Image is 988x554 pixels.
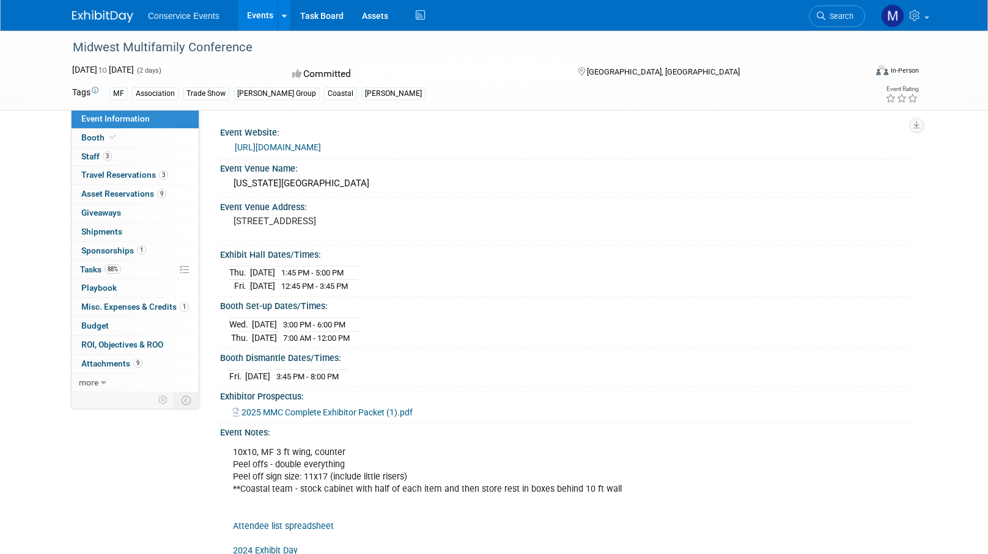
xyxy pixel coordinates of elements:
[233,407,413,417] a: 2025 MMC Complete Exhibitor Packet (1).pdf
[809,5,865,27] a: Search
[881,4,904,27] img: Marley Staker
[234,216,496,227] pre: [STREET_ADDRESS]
[81,189,166,199] span: Asset Reservations
[81,359,142,368] span: Attachments
[79,377,98,387] span: more
[283,333,350,343] span: 7:00 AM - 12:00 PM
[110,134,116,140] i: Booth reservation complete
[81,133,119,142] span: Booth
[220,387,916,403] div: Exhibitor Prospectus:
[80,264,121,274] span: Tasks
[276,372,339,381] span: 3:45 PM - 8:00 PM
[72,86,98,100] td: Tags
[133,359,142,368] span: 9
[220,349,916,364] div: Booth Dismantle Dates/Times:
[233,521,334,531] a: Attendee list spreadsheet
[72,110,199,128] a: Event Information
[81,340,163,349] span: ROI, Objectives & ROO
[81,170,168,180] span: Travel Reservations
[72,374,199,392] a: more
[68,37,847,59] div: Midwest Multifamily Conference
[72,166,199,184] a: Travel Reservations3
[876,65,888,75] img: Format-Inperson.png
[252,318,277,331] td: [DATE]
[72,242,199,260] a: Sponsorships1
[72,223,199,241] a: Shipments
[72,10,133,23] img: ExhibitDay
[229,174,907,193] div: [US_STATE][GEOGRAPHIC_DATA]
[81,151,112,161] span: Staff
[825,12,853,21] span: Search
[229,331,252,344] td: Thu.
[220,123,916,139] div: Event Website:
[105,264,121,274] span: 88%
[587,67,740,76] span: [GEOGRAPHIC_DATA], [GEOGRAPHIC_DATA]
[283,320,345,329] span: 3:00 PM - 6:00 PM
[235,142,321,152] a: [URL][DOMAIN_NAME]
[72,148,199,166] a: Staff3
[137,246,146,255] span: 1
[361,87,426,100] div: [PERSON_NAME]
[220,246,916,261] div: Exhibit Hall Dates/Times:
[885,86,918,92] div: Event Rating
[183,87,229,100] div: Trade Show
[72,129,199,147] a: Booth
[159,170,168,180] span: 3
[180,302,189,312] span: 1
[234,87,320,100] div: [PERSON_NAME] Group
[229,279,250,292] td: Fri.
[136,67,161,75] span: (2 days)
[72,298,199,316] a: Misc. Expenses & Credits1
[72,317,199,335] a: Budget
[324,87,357,100] div: Coastal
[229,266,250,280] td: Thu.
[81,321,109,330] span: Budget
[81,208,121,217] span: Giveaways
[220,297,916,312] div: Booth Set-up Dates/Times:
[174,392,199,408] td: Toggle Event Tabs
[97,65,109,75] span: to
[793,64,919,82] div: Event Format
[220,159,916,175] div: Event Venue Name:
[81,227,122,236] span: Shipments
[72,355,199,373] a: Attachments9
[72,261,199,279] a: Tasks88%
[220,198,916,213] div: Event Venue Address:
[245,370,270,382] td: [DATE]
[132,87,179,100] div: Association
[252,331,277,344] td: [DATE]
[890,66,919,75] div: In-Person
[153,392,174,408] td: Personalize Event Tab Strip
[281,282,348,291] span: 12:45 PM - 3:45 PM
[241,407,413,417] span: 2025 MMC Complete Exhibitor Packet (1).pdf
[109,87,128,100] div: MF
[72,204,199,222] a: Giveaways
[81,114,150,123] span: Event Information
[72,336,199,354] a: ROI, Objectives & ROO
[250,279,275,292] td: [DATE]
[72,185,199,203] a: Asset Reservations9
[289,64,559,85] div: Committed
[148,11,219,21] span: Conservice Events
[81,302,189,312] span: Misc. Expenses & Credits
[229,370,245,382] td: Fri.
[281,268,344,277] span: 1:45 PM - 5:00 PM
[229,318,252,331] td: Wed.
[157,189,166,199] span: 9
[220,423,916,439] div: Event Notes:
[250,266,275,280] td: [DATE]
[81,283,117,293] span: Playbook
[103,151,112,161] span: 3
[81,246,146,255] span: Sponsorships
[72,65,134,75] span: [DATE] [DATE]
[72,279,199,297] a: Playbook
